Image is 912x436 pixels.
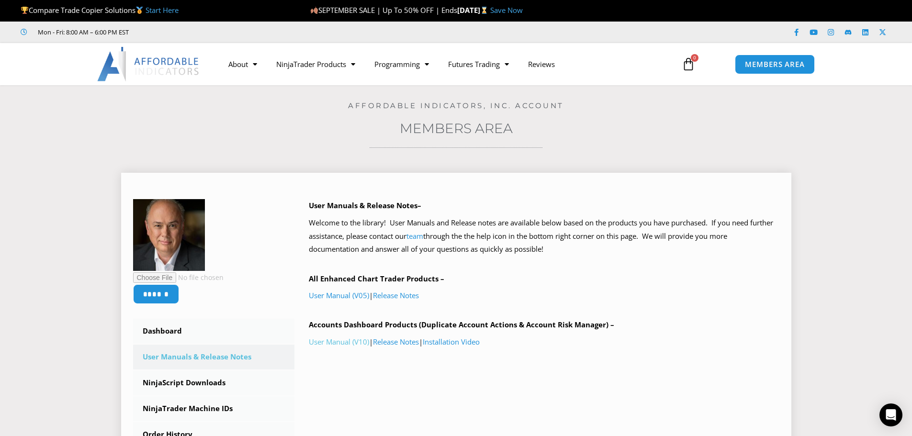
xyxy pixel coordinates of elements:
[310,5,457,15] span: SEPTEMBER SALE | Up To 50% OFF | Ends
[365,53,439,75] a: Programming
[735,55,815,74] a: MEMBERS AREA
[142,27,286,37] iframe: Customer reviews powered by Trustpilot
[518,53,564,75] a: Reviews
[309,274,444,283] b: All Enhanced Chart Trader Products –
[691,54,698,62] span: 0
[133,370,295,395] a: NinjaScript Downloads
[879,403,902,426] div: Open Intercom Messenger
[373,291,419,300] a: Release Notes
[21,7,28,14] img: 🏆
[309,201,421,210] b: User Manuals & Release Notes–
[309,291,369,300] a: User Manual (V05)
[309,335,779,349] p: | |
[133,345,295,369] a: User Manuals & Release Notes
[146,5,179,15] a: Start Here
[267,53,365,75] a: NinjaTrader Products
[309,289,779,302] p: |
[219,53,267,75] a: About
[133,199,205,271] img: 91c39201c2a198f392b7c80373839ea3bc610beb89a1063531f425fdaf290fbc
[21,5,179,15] span: Compare Trade Copier Solutions
[439,53,518,75] a: Futures Trading
[490,5,523,15] a: Save Now
[373,337,419,347] a: Release Notes
[311,7,318,14] img: 🍂
[97,47,200,81] img: LogoAI | Affordable Indicators – NinjaTrader
[400,120,513,136] a: Members Area
[309,320,614,329] b: Accounts Dashboard Products (Duplicate Account Actions & Account Risk Manager) –
[423,337,480,347] a: Installation Video
[309,337,369,347] a: User Manual (V10)
[457,5,490,15] strong: [DATE]
[133,396,295,421] a: NinjaTrader Machine IDs
[136,7,143,14] img: 🥇
[481,7,488,14] img: ⌛
[35,26,129,38] span: Mon - Fri: 8:00 AM – 6:00 PM EST
[309,216,779,257] p: Welcome to the library! User Manuals and Release notes are available below based on the products ...
[406,231,423,241] a: team
[348,101,564,110] a: Affordable Indicators, Inc. Account
[745,61,805,68] span: MEMBERS AREA
[667,50,709,78] a: 0
[133,319,295,344] a: Dashboard
[219,53,671,75] nav: Menu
